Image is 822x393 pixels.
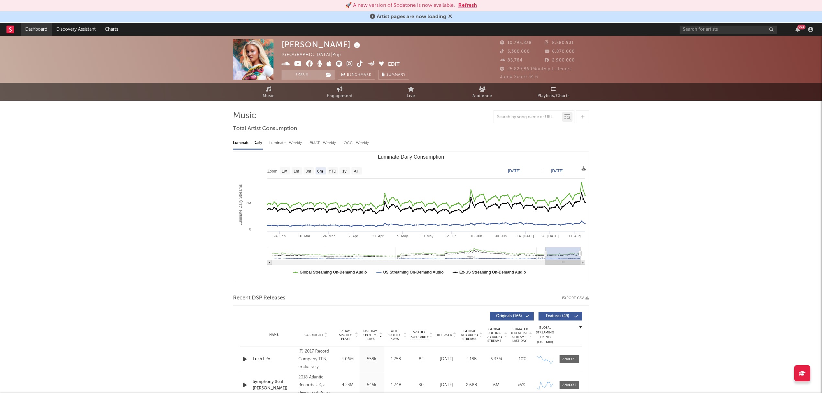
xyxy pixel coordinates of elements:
input: Search by song name or URL [494,115,562,120]
text: Global Streaming On-Demand Audio [300,270,367,275]
text: 30. Jun [495,234,507,238]
span: Originals ( 166 ) [494,314,524,318]
div: 545k [361,382,382,388]
span: 8,580,931 [545,41,574,45]
text: US Streaming On-Demand Audio [383,270,444,275]
text: 21. Apr [372,234,383,238]
span: Dismiss [448,14,452,19]
text: 24. Feb [273,234,285,238]
span: Global Rolling 7D Audio Streams [485,327,503,343]
text: 16. Jun [471,234,482,238]
span: Artist pages are now loading [377,14,446,19]
div: 558k [361,356,382,363]
button: Edit [388,61,400,69]
div: 4.23M [337,382,358,388]
text: 1y [342,169,347,174]
a: Charts [100,23,123,36]
div: 5.33M [485,356,507,363]
span: Copyright [305,333,323,337]
span: Music [263,92,275,100]
div: <5% [510,382,532,388]
span: 3,300,000 [500,50,530,54]
span: 85,784 [500,58,523,62]
a: Dashboard [21,23,52,36]
div: 4.06M [337,356,358,363]
a: Lush Life [253,356,295,363]
text: 11. Aug [569,234,581,238]
div: 2.68B [461,382,482,388]
text: 7. Apr [349,234,358,238]
span: Released [437,333,452,337]
span: 2,900,000 [545,58,575,62]
div: 2.18B [461,356,482,363]
div: Name [253,332,295,337]
span: 10,795,838 [500,41,532,45]
text: 14. [DATE] [517,234,534,238]
text: 24. Mar [323,234,335,238]
text: [DATE] [551,169,563,173]
text: 0 [249,227,251,231]
div: 1.74B [385,382,406,388]
span: Benchmark [347,71,372,79]
span: Features ( 49 ) [543,314,572,318]
button: Refresh [458,2,477,9]
a: Engagement [304,83,375,101]
div: 80 [410,382,432,388]
text: 28. [DATE] [541,234,559,238]
button: Summary [378,70,409,80]
div: BMAT - Weekly [310,138,337,149]
span: Jump Score: 34.6 [500,75,538,79]
span: Estimated % Playlist Streams Last Day [510,327,528,343]
span: Global ATD Audio Streams [461,329,478,341]
button: Features(49) [539,312,582,320]
a: Audience [447,83,518,101]
text: 19. May [421,234,434,238]
button: Track [282,70,322,80]
div: 🚀 A new version of Sodatone is now available. [345,2,455,9]
span: Live [407,92,415,100]
text: 1w [282,169,287,174]
text: 5. May [397,234,408,238]
div: Luminate - Weekly [269,138,303,149]
span: 7 Day Spotify Plays [337,329,354,341]
a: Live [375,83,447,101]
span: ATD Spotify Plays [385,329,403,341]
button: Export CSV [562,296,589,300]
span: Total Artist Consumption [233,125,297,133]
div: [DATE] [436,382,457,388]
text: 10. Mar [298,234,310,238]
div: 99 + [797,25,805,29]
text: 6m [317,169,323,174]
div: [PERSON_NAME] [282,39,362,50]
text: Luminate Daily Consumption [378,154,444,160]
a: Playlists/Charts [518,83,589,101]
text: Ex-US Streaming On-Demand Audio [460,270,526,275]
a: Music [233,83,304,101]
span: Engagement [327,92,353,100]
text: All [354,169,358,174]
button: Originals(166) [490,312,534,320]
span: 6,870,000 [545,50,575,54]
span: Last Day Spotify Plays [361,329,378,341]
div: (P) 2017 Record Company TEN, exclusively licensed by Epic Records, a division of Sony Music Enter... [298,348,334,371]
a: Discovery Assistant [52,23,100,36]
div: [GEOGRAPHIC_DATA] | Pop [282,51,349,59]
span: 25,829,860 Monthly Listeners [500,67,572,71]
text: 1m [294,169,299,174]
a: Symphony (feat. [PERSON_NAME]) [253,379,295,391]
input: Search for artists [680,26,777,34]
span: Spotify Popularity [410,330,429,340]
text: Luminate Daily Streams [238,184,243,225]
text: 2M [246,201,251,205]
div: 6M [485,382,507,388]
div: [DATE] [436,356,457,363]
text: [DATE] [508,169,520,173]
text: YTD [328,169,336,174]
div: 82 [410,356,432,363]
text: → [540,169,544,173]
span: Audience [472,92,492,100]
text: 3m [306,169,311,174]
span: Recent DSP Releases [233,294,285,302]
